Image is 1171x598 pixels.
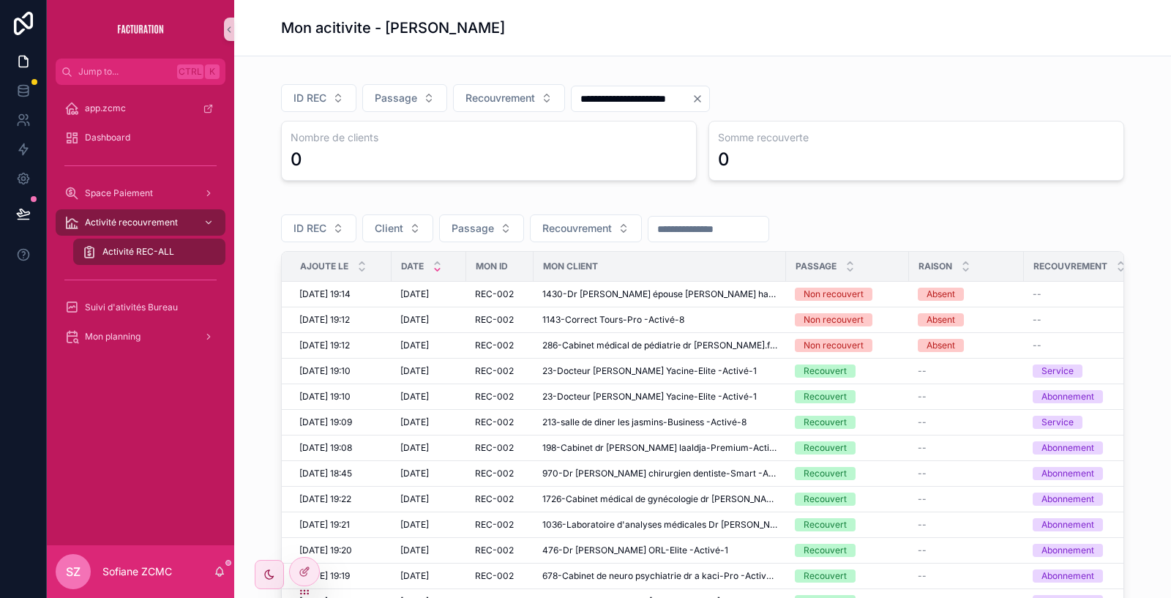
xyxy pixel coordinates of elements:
a: Dashboard [56,124,225,151]
span: REC-002 [475,468,514,479]
div: Service [1041,416,1074,429]
div: Absent [927,313,955,326]
a: REC-002 [475,493,525,505]
a: [DATE] [400,340,457,351]
span: [DATE] 18:45 [299,468,352,479]
span: Activité recouvrement [85,217,178,228]
div: 0 [291,148,302,171]
div: Recouvert [804,416,847,429]
span: REC-002 [475,340,514,351]
span: -- [918,519,927,531]
a: Recouvert [795,493,900,506]
a: Recouvert [795,544,900,557]
span: Date [401,261,424,272]
div: Absent [927,288,955,301]
span: REC-002 [475,545,514,556]
span: Passage [452,221,494,236]
a: -- [1033,340,1126,351]
span: [DATE] [400,545,429,556]
a: [DATE] [400,416,457,428]
div: Abonnement [1041,441,1094,455]
span: -- [918,365,927,377]
div: Recouvert [804,390,847,403]
span: K [206,66,218,78]
button: Select Button [281,84,356,112]
span: [DATE] 19:12 [299,340,350,351]
div: Service [1041,365,1074,378]
span: 1143-Correct Tours-Pro -Activé-8 [542,314,684,326]
a: REC-002 [475,416,525,428]
a: -- [1033,314,1126,326]
span: [DATE] [400,391,429,403]
a: -- [918,442,1015,454]
span: [DATE] 19:09 [299,416,352,428]
span: [DATE] 19:19 [299,570,350,582]
div: Abonnement [1041,467,1094,480]
span: -- [918,493,927,505]
a: 198-Cabinet dr [PERSON_NAME] laaldja-Premium-Activé-22 [542,442,777,454]
a: [DATE] 19:09 [299,416,383,428]
span: REC-002 [475,570,514,582]
span: Ctrl [177,64,203,79]
span: ID REC [293,91,326,105]
div: Recouvert [804,467,847,480]
div: Absent [927,339,955,352]
span: [DATE] [400,365,429,377]
a: [DATE] [400,314,457,326]
a: REC-002 [475,314,525,326]
a: REC-002 [475,340,525,351]
span: -- [918,545,927,556]
a: 678-Cabinet de neuro psychiatrie dr a kaci-Pro -Activé-8 [542,570,777,582]
a: REC-002 [475,391,525,403]
a: Recouvert [795,569,900,583]
a: 286-Cabinet médical de pédiatrie dr [PERSON_NAME].f-Premium-Activé-22 [542,340,777,351]
span: Ajoute le [300,261,348,272]
span: 1430-Dr [PERSON_NAME] épouse [PERSON_NAME] hadj-Smart -Activé-8 [542,288,777,300]
span: Dashboard [85,132,130,143]
h1: Mon acitivite - [PERSON_NAME] [281,18,505,38]
span: -- [918,442,927,454]
span: REC-002 [475,365,514,377]
span: 476-Dr [PERSON_NAME] ORL-Elite -Activé-1 [542,545,728,556]
span: [DATE] 19:12 [299,314,350,326]
a: REC-002 [475,519,525,531]
a: [DATE] 19:12 [299,314,383,326]
a: Non recouvert [795,339,900,352]
span: 970-Dr [PERSON_NAME] chirurgien dentiste-Smart -Activé-8 [542,468,777,479]
span: [DATE] [400,519,429,531]
span: REC-002 [475,442,514,454]
a: Absent [918,339,1015,352]
span: 1036-Laboratoire d'analyses médicales Dr [PERSON_NAME]-Elite -Activé-22 [542,519,777,531]
a: Abonnement [1033,467,1126,480]
a: Abonnement [1033,493,1126,506]
a: Abonnement [1033,569,1126,583]
a: -- [918,519,1015,531]
span: Activité REC-ALL [102,246,174,258]
a: Space Paiement [56,180,225,206]
a: Activité REC-ALL [73,239,225,265]
a: REC-002 [475,545,525,556]
a: -- [918,468,1015,479]
button: Select Button [530,214,642,242]
a: REC-002 [475,468,525,479]
span: Passage [796,261,837,272]
span: [DATE] [400,340,429,351]
div: Recouvert [804,493,847,506]
a: [DATE] [400,391,457,403]
a: Recouvert [795,467,900,480]
a: [DATE] 19:22 [299,493,383,505]
div: Non recouvert [804,339,864,352]
div: Abonnement [1041,544,1094,557]
div: 0 [718,148,730,171]
a: -- [918,416,1015,428]
span: REC-002 [475,391,514,403]
a: -- [918,570,1015,582]
a: [DATE] [400,442,457,454]
span: ID REC [293,221,326,236]
a: [DATE] 19:12 [299,340,383,351]
a: [DATE] 19:08 [299,442,383,454]
a: Service [1033,416,1126,429]
a: Recouvert [795,416,900,429]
